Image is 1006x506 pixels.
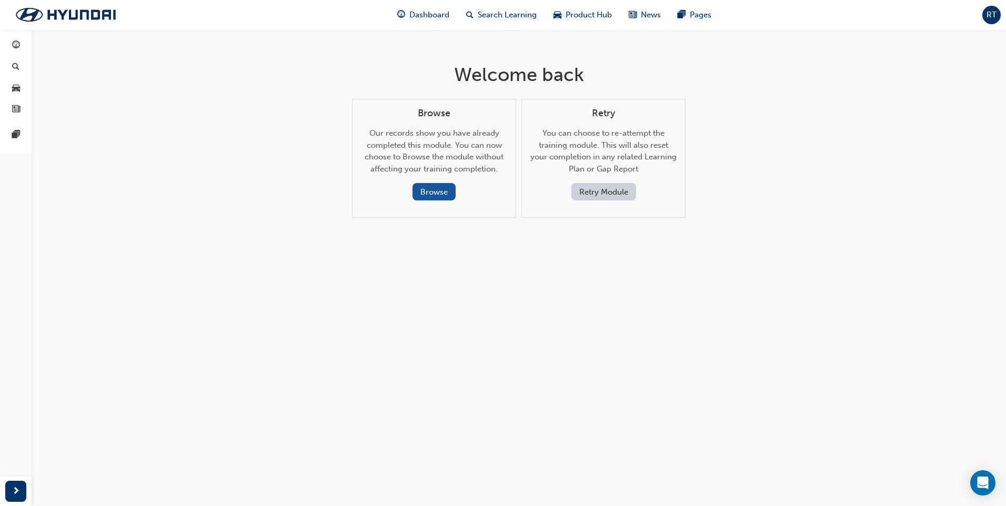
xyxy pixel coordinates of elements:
[530,108,677,201] div: You can choose to re-attempt the training module. This will also reset your completion in any rel...
[641,9,661,21] span: News
[458,4,545,26] a: search-iconSearch Learning
[413,183,456,200] button: Browse
[530,108,677,119] h4: Retry
[361,108,507,119] h4: Browse
[12,84,20,93] span: car-icon
[352,63,686,86] h1: Welcome back
[690,9,711,21] span: Pages
[545,4,620,26] a: car-iconProduct Hub
[678,8,686,22] span: pages-icon
[571,183,636,200] button: Retry Module
[478,9,537,21] span: Search Learning
[982,6,1001,24] button: RT
[12,63,19,72] span: search-icon
[12,105,20,115] span: news-icon
[361,108,507,201] div: Our records show you have already completed this module. You can now choose to Browse the module ...
[409,9,449,21] span: Dashboard
[5,4,126,26] img: Trak
[12,485,20,498] span: next-icon
[12,41,20,50] span: guage-icon
[987,9,997,21] span: RT
[397,8,405,22] span: guage-icon
[12,130,20,140] span: pages-icon
[620,4,669,26] a: news-iconNews
[669,4,720,26] a: pages-iconPages
[466,8,474,22] span: search-icon
[629,8,637,22] span: news-icon
[970,470,995,495] div: Open Intercom Messenger
[554,8,561,22] span: car-icon
[566,9,612,21] span: Product Hub
[389,4,458,26] a: guage-iconDashboard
